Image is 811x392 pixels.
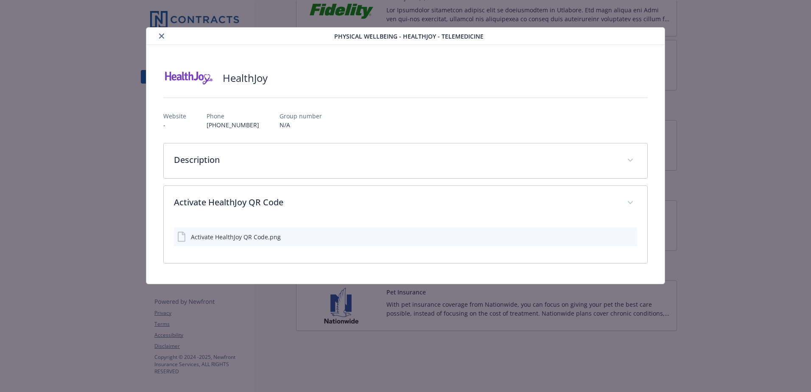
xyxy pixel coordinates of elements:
div: Description [164,143,647,178]
p: [PHONE_NUMBER] [207,120,259,129]
button: preview file [626,232,634,241]
button: close [157,31,167,41]
p: Phone [207,112,259,120]
p: N/A [280,120,322,129]
div: Activate HealthJoy QR Code [164,221,647,263]
div: details for plan Physical Wellbeing - HealthJoy - TeleMedicine [81,27,730,284]
p: Website [163,112,186,120]
button: download file [612,232,619,241]
img: HealthJoy, LLC [163,65,214,91]
p: - [163,120,186,129]
span: Physical Wellbeing - HealthJoy - TeleMedicine [334,32,484,41]
p: Group number [280,112,322,120]
p: Description [174,154,617,166]
p: Activate HealthJoy QR Code [174,196,617,209]
h2: HealthJoy [223,71,268,85]
div: Activate HealthJoy QR Code.png [191,232,281,241]
div: Activate HealthJoy QR Code [164,186,647,221]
